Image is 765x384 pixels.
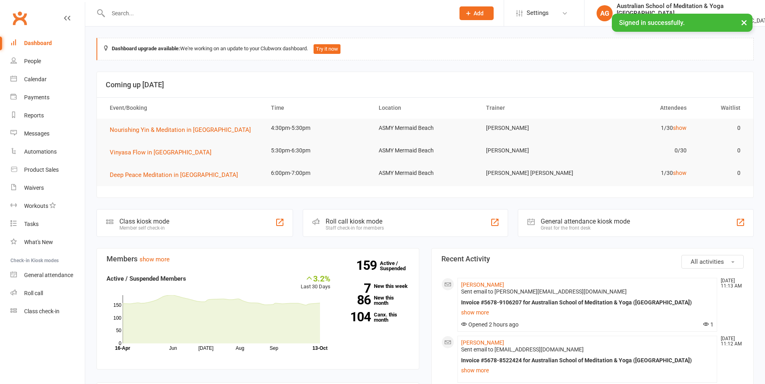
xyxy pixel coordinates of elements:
th: Location [371,98,479,118]
td: 1/30 [587,164,694,183]
button: Add [459,6,494,20]
a: Clubworx [10,8,30,28]
span: Sent email to [PERSON_NAME][EMAIL_ADDRESS][DOMAIN_NAME] [461,288,627,295]
span: Deep Peace Meditation in [GEOGRAPHIC_DATA] [110,171,238,179]
td: [PERSON_NAME] [479,119,586,138]
div: Reports [24,112,44,119]
th: Time [264,98,371,118]
button: Nourishing Yin & Meditation in [GEOGRAPHIC_DATA] [110,125,256,135]
a: [PERSON_NAME] [461,281,504,288]
div: Invoice #5678-8522424 for Australian School of Meditation & Yoga ([GEOGRAPHIC_DATA]) [461,357,714,364]
button: Try it now [314,44,340,54]
td: 5:30pm-6:30pm [264,141,371,160]
a: show [673,170,687,176]
div: Great for the front desk [541,225,630,231]
a: Workouts [10,197,85,215]
a: What's New [10,233,85,251]
div: Class kiosk mode [119,218,169,225]
span: Settings [527,4,549,22]
a: Calendar [10,70,85,88]
td: ASMY Mermaid Beach [371,141,479,160]
a: [PERSON_NAME] [461,339,504,346]
span: All activities [691,258,724,265]
div: Class check-in [24,308,59,314]
button: All activities [681,255,744,269]
span: Vinyasa Flow in [GEOGRAPHIC_DATA] [110,149,211,156]
td: 0 [694,119,748,138]
span: Opened 2 hours ago [461,321,519,328]
strong: Dashboard upgrade available: [112,45,180,51]
div: General attendance [24,272,73,278]
span: Sent email to [EMAIL_ADDRESS][DOMAIN_NAME] [461,346,584,353]
td: 6:00pm-7:00pm [264,164,371,183]
a: 159Active / Suspended [380,255,415,277]
div: Member self check-in [119,225,169,231]
strong: 7 [343,282,371,294]
div: Staff check-in for members [326,225,384,231]
div: Calendar [24,76,47,82]
a: Messages [10,125,85,143]
a: Payments [10,88,85,107]
div: Roll call [24,290,43,296]
h3: Recent Activity [441,255,744,263]
div: Dashboard [24,40,52,46]
time: [DATE] 11:12 AM [717,336,743,347]
a: General attendance kiosk mode [10,266,85,284]
a: Dashboard [10,34,85,52]
div: Payments [24,94,49,101]
div: Messages [24,130,49,137]
button: Deep Peace Meditation in [GEOGRAPHIC_DATA] [110,170,244,180]
a: show more [461,307,714,318]
th: Attendees [587,98,694,118]
div: Automations [24,148,57,155]
th: Waitlist [694,98,748,118]
div: People [24,58,41,64]
a: Product Sales [10,161,85,179]
span: Signed in successfully. [619,19,685,27]
time: [DATE] 11:13 AM [717,278,743,289]
th: Event/Booking [103,98,264,118]
a: Tasks [10,215,85,233]
a: 104Canx. this month [343,312,409,322]
a: 7New this week [343,283,409,289]
a: Reports [10,107,85,125]
td: 0/30 [587,141,694,160]
div: Product Sales [24,166,59,173]
strong: 104 [343,311,371,323]
h3: Members [107,255,409,263]
div: 3.2% [301,274,330,283]
th: Trainer [479,98,586,118]
a: Waivers [10,179,85,197]
a: show [673,125,687,131]
button: × [737,14,751,31]
strong: 86 [343,294,371,306]
a: 86New this month [343,295,409,306]
div: AG [597,5,613,21]
span: Add [474,10,484,16]
a: show more [461,365,714,376]
td: 0 [694,141,748,160]
td: [PERSON_NAME] [479,141,586,160]
div: Last 30 Days [301,274,330,291]
div: We're working on an update to your Clubworx dashboard. [96,38,754,60]
td: 0 [694,164,748,183]
td: ASMY Mermaid Beach [371,164,479,183]
a: Roll call [10,284,85,302]
a: Automations [10,143,85,161]
div: Invoice #5678-9106207 for Australian School of Meditation & Yoga ([GEOGRAPHIC_DATA]) [461,299,714,306]
td: 4:30pm-5:30pm [264,119,371,138]
div: What's New [24,239,53,245]
div: Tasks [24,221,39,227]
a: People [10,52,85,70]
a: Class kiosk mode [10,302,85,320]
div: General attendance kiosk mode [541,218,630,225]
h3: Coming up [DATE] [106,81,744,89]
td: ASMY Mermaid Beach [371,119,479,138]
a: show more [139,256,170,263]
input: Search... [106,8,449,19]
span: Nourishing Yin & Meditation in [GEOGRAPHIC_DATA] [110,126,251,133]
span: 1 [703,321,714,328]
div: Waivers [24,185,44,191]
td: [PERSON_NAME] [PERSON_NAME] [479,164,586,183]
strong: 159 [356,259,380,271]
